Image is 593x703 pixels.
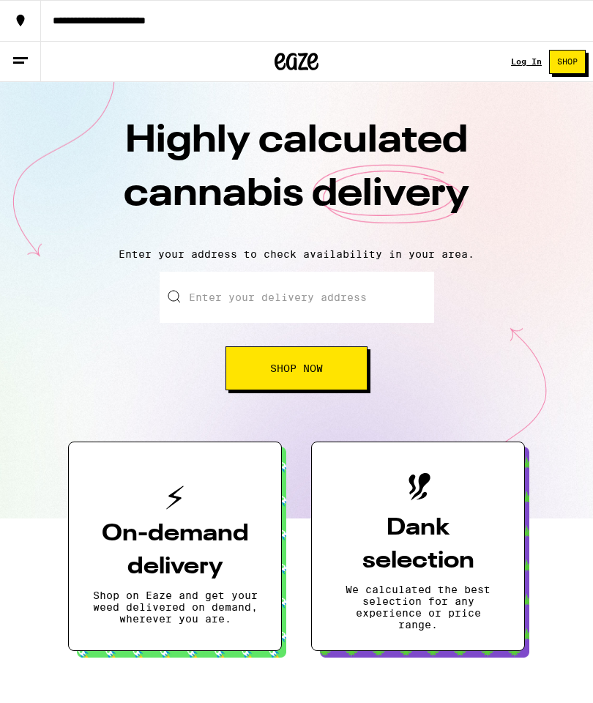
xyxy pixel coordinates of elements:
[549,50,586,74] button: Shop
[511,57,542,66] div: Log In
[335,512,501,578] h3: Dank selection
[543,659,578,696] iframe: Opens a widget where you can find more information
[68,442,282,651] button: On-demand deliveryShop on Eaze and get your weed delivered on demand, wherever you are.
[311,442,525,651] button: Dank selectionWe calculated the best selection for any experience or price range.
[557,58,578,66] span: Shop
[270,363,323,373] span: Shop Now
[92,589,258,625] p: Shop on Eaze and get your weed delivered on demand, wherever you are.
[92,518,258,584] h3: On-demand delivery
[15,248,578,260] p: Enter your address to check availability in your area.
[40,115,553,237] h1: Highly calculated cannabis delivery
[335,584,501,631] p: We calculated the best selection for any experience or price range.
[160,272,434,323] input: Enter your delivery address
[225,346,368,390] button: Shop Now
